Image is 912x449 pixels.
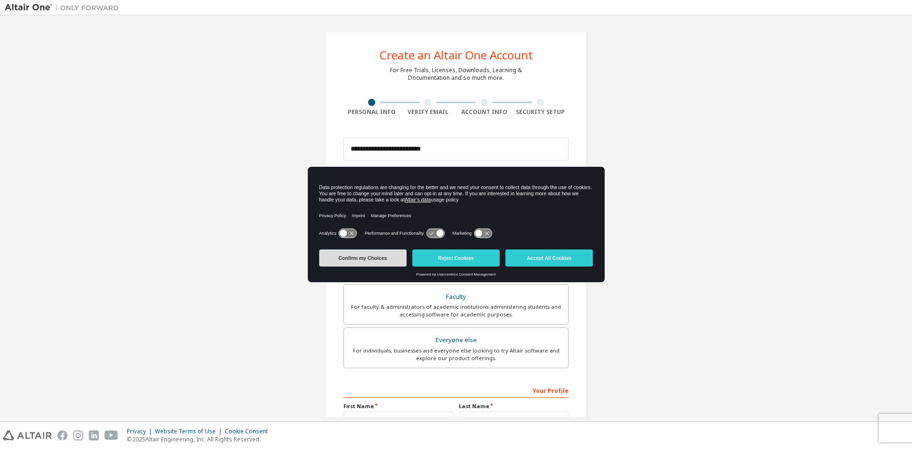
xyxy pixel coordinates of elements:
label: Last Name [459,402,569,410]
p: © 2025 Altair Engineering, Inc. All Rights Reserved. [127,435,274,443]
img: instagram.svg [73,430,83,440]
div: For individuals, businesses and everyone else looking to try Altair software and explore our prod... [350,347,562,362]
img: facebook.svg [57,430,67,440]
img: youtube.svg [104,430,118,440]
div: Personal Info [343,108,400,116]
div: For Free Trials, Licenses, Downloads, Learning & Documentation and so much more. [390,67,522,82]
div: Cookie Consent [225,428,274,435]
img: linkedin.svg [89,430,99,440]
div: Privacy [127,428,155,435]
div: For faculty & administrators of academic institutions administering students and accessing softwa... [350,303,562,318]
div: Website Terms of Use [155,428,225,435]
div: Create an Altair One Account [380,49,533,61]
div: Faculty [350,290,562,304]
label: First Name [343,402,453,410]
div: Your Profile [343,382,569,398]
img: altair_logo.svg [3,430,52,440]
div: Verify Email [400,108,456,116]
div: Account Info [456,108,513,116]
div: Security Setup [513,108,569,116]
div: Everyone else [350,334,562,347]
img: Altair One [5,3,123,12]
